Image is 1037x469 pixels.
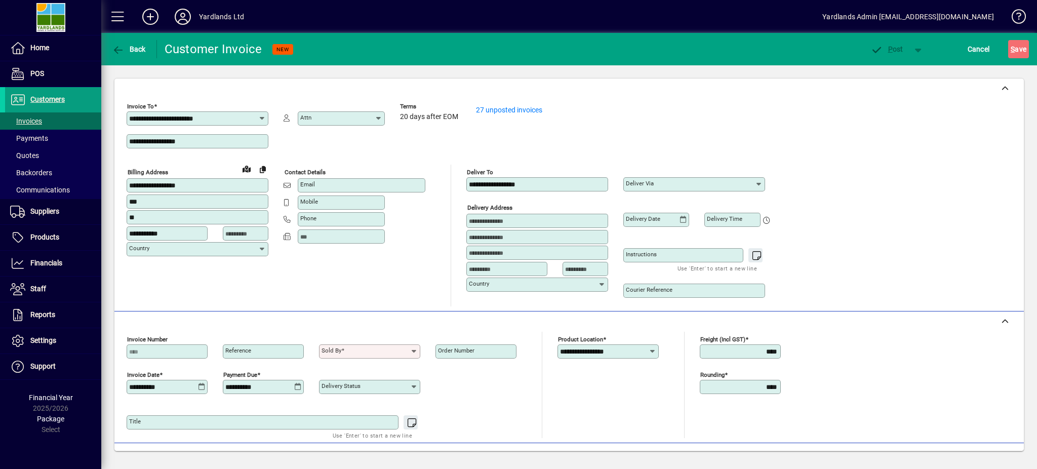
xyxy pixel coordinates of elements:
[30,95,65,103] span: Customers
[476,106,542,114] a: 27 unposted invoices
[1008,40,1029,58] button: Save
[37,415,64,423] span: Package
[30,336,56,344] span: Settings
[165,41,262,57] div: Customer Invoice
[30,233,59,241] span: Products
[5,328,101,354] a: Settings
[109,40,148,58] button: Back
[101,40,157,58] app-page-header-button: Back
[5,354,101,379] a: Support
[10,117,42,125] span: Invoices
[5,251,101,276] a: Financials
[955,449,996,465] span: Product
[5,181,101,199] a: Communications
[400,113,458,121] span: 20 days after EOM
[225,347,251,354] mat-label: Reference
[30,362,56,370] span: Support
[626,251,657,258] mat-label: Instructions
[626,180,654,187] mat-label: Deliver via
[626,286,672,293] mat-label: Courier Reference
[400,103,461,110] span: Terms
[5,61,101,87] a: POS
[333,429,412,441] mat-hint: Use 'Enter' to start a new line
[134,8,167,26] button: Add
[276,46,289,53] span: NEW
[870,45,903,53] span: ost
[626,215,660,222] mat-label: Delivery date
[10,151,39,160] span: Quotes
[300,198,318,205] mat-label: Mobile
[865,40,908,58] button: Post
[223,371,257,378] mat-label: Payment due
[5,35,101,61] a: Home
[30,69,44,77] span: POS
[5,302,101,328] a: Reports
[30,285,46,293] span: Staff
[888,45,893,53] span: P
[677,262,757,274] mat-hint: Use 'Enter' to start a new line
[438,347,474,354] mat-label: Order number
[1011,41,1026,57] span: ave
[127,371,159,378] mat-label: Invoice date
[322,347,341,354] mat-label: Sold by
[238,161,255,177] a: View on map
[300,215,316,222] mat-label: Phone
[30,207,59,215] span: Suppliers
[129,418,141,425] mat-label: Title
[700,371,725,378] mat-label: Rounding
[469,280,489,287] mat-label: Country
[10,186,70,194] span: Communications
[30,310,55,319] span: Reports
[1004,2,1024,35] a: Knowledge Base
[5,199,101,224] a: Suppliers
[950,448,1001,466] button: Product
[822,9,994,25] div: Yardlands Admin [EMAIL_ADDRESS][DOMAIN_NAME]
[127,103,154,110] mat-label: Invoice To
[5,277,101,302] a: Staff
[322,382,361,389] mat-label: Delivery status
[300,181,315,188] mat-label: Email
[676,449,728,465] span: Product History
[112,45,146,53] span: Back
[300,114,311,121] mat-label: Attn
[10,169,52,177] span: Backorders
[700,336,745,343] mat-label: Freight (incl GST)
[5,164,101,181] a: Backorders
[5,147,101,164] a: Quotes
[5,225,101,250] a: Products
[1011,45,1015,53] span: S
[127,336,168,343] mat-label: Invoice number
[167,8,199,26] button: Profile
[30,44,49,52] span: Home
[255,161,271,177] button: Copy to Delivery address
[199,9,244,25] div: Yardlands Ltd
[30,259,62,267] span: Financials
[5,112,101,130] a: Invoices
[467,169,493,176] mat-label: Deliver To
[129,245,149,252] mat-label: Country
[965,40,992,58] button: Cancel
[10,134,48,142] span: Payments
[5,130,101,147] a: Payments
[558,336,603,343] mat-label: Product location
[29,394,73,402] span: Financial Year
[707,215,742,222] mat-label: Delivery time
[968,41,990,57] span: Cancel
[672,448,732,466] button: Product History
